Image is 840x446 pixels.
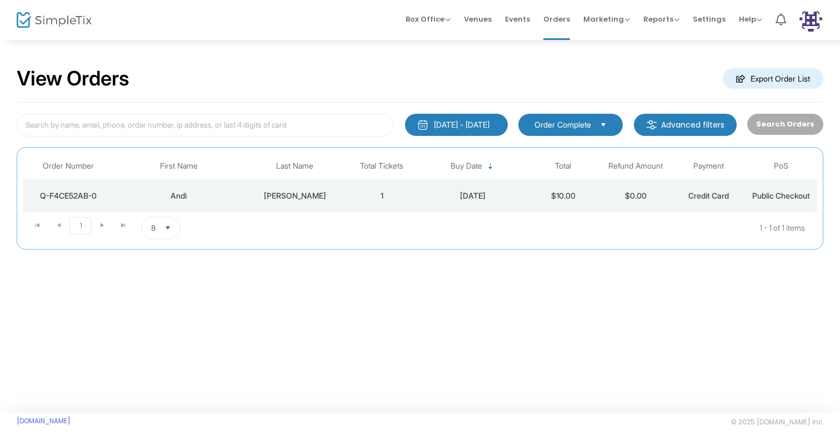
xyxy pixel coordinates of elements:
th: Total [527,153,600,179]
input: Search by name, email, phone, order number, ip address, or last 4 digits of card [17,114,394,136]
span: Order Number [43,161,94,171]
span: Marketing [583,14,630,24]
span: Box Office [406,14,451,24]
div: Andi [116,190,241,201]
td: $10.00 [527,179,600,212]
img: monthly [417,119,428,130]
button: [DATE] - [DATE] [405,114,508,136]
m-button: Advanced filters [634,114,737,136]
span: Settings [693,5,726,33]
div: Pappas [247,190,343,201]
m-button: Export Order List [723,68,823,89]
span: Help [739,14,762,24]
span: Reports [643,14,679,24]
span: PoS [774,161,788,171]
span: Payment [693,161,724,171]
span: Public Checkout [752,191,810,200]
div: 10/12/2025 [421,190,524,201]
td: $0.00 [599,179,672,212]
span: Last Name [276,161,313,171]
span: Events [505,5,530,33]
div: Q-F4CE52AB-0 [26,190,111,201]
span: Buy Date [451,161,482,171]
a: [DOMAIN_NAME] [17,417,71,425]
span: Page 1 [69,217,92,235]
span: Order Complete [534,119,591,130]
td: 1 [346,179,418,212]
button: Select [160,217,176,239]
img: filter [646,119,657,130]
div: [DATE] - [DATE] [434,119,489,130]
span: © 2025 [DOMAIN_NAME] Inc. [731,418,823,427]
span: Credit Card [688,191,729,200]
span: Orders [543,5,570,33]
h2: View Orders [17,67,129,91]
span: 8 [151,222,156,234]
button: Select [596,119,611,131]
th: Total Tickets [346,153,418,179]
span: Venues [464,5,492,33]
span: Sortable [486,162,495,171]
kendo-pager-info: 1 - 1 of 1 items [291,217,805,239]
th: Refund Amount [599,153,672,179]
div: Data table [23,153,817,212]
span: First Name [160,161,198,171]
